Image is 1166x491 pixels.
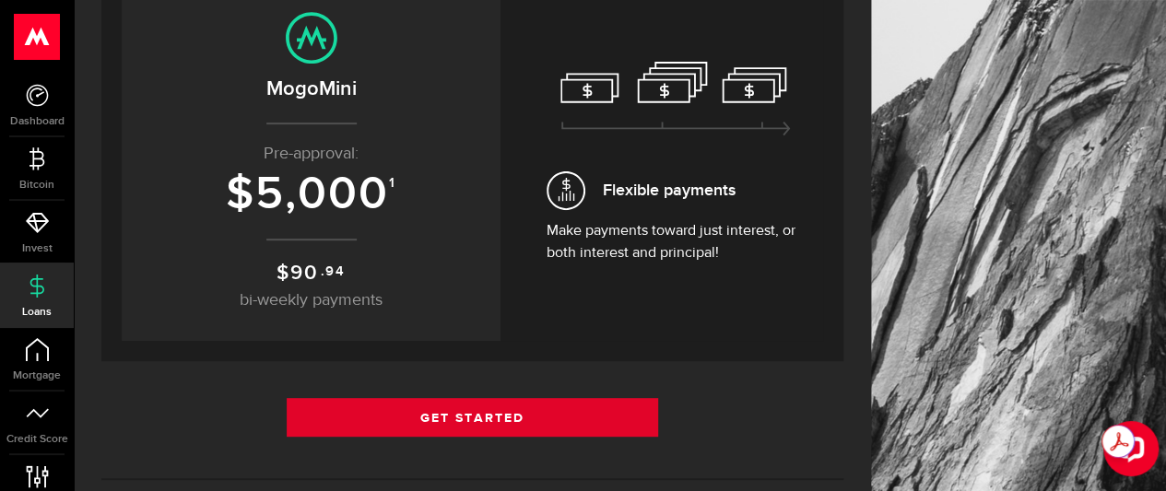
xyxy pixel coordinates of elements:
span: bi-weekly payments [240,292,383,309]
p: Make payments toward just interest, or both interest and principal! [547,220,805,264]
a: Get Started [287,398,658,437]
iframe: LiveChat chat widget [1089,414,1166,491]
span: $ [277,261,290,286]
p: Pre-approval: [140,142,482,167]
span: $ [226,167,255,222]
sup: .94 [321,262,346,282]
h2: MogoMini [140,74,482,104]
sup: 1 [389,175,396,192]
span: 5,000 [255,167,389,222]
span: 90 [290,261,319,286]
span: Flexible payments [603,178,736,203]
